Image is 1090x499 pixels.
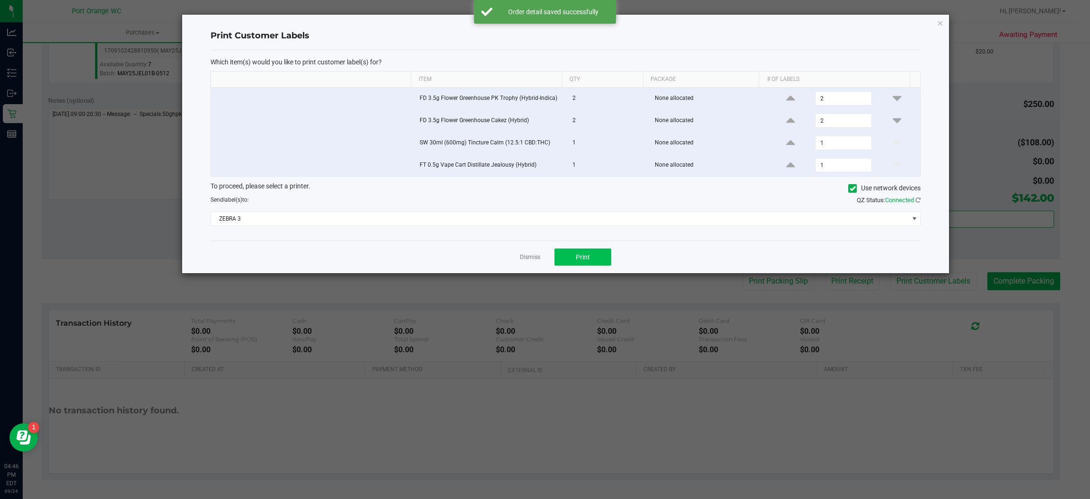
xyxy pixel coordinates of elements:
[203,181,928,196] div: To proceed, please select a printer.
[567,88,649,110] td: 2
[567,132,649,154] td: 1
[211,212,908,225] span: ZEBRA 3
[414,132,567,154] td: SW 30ml (600mg) Tincture Calm (12.5:1 CBD:THC)
[567,110,649,132] td: 2
[211,196,249,203] span: Send to:
[211,30,921,42] h4: Print Customer Labels
[223,196,242,203] span: label(s)
[414,110,567,132] td: FD 3.5g Flower Greenhouse Cakez (Hybrid)
[414,88,567,110] td: FD 3.5g Flower Greenhouse PK Trophy (Hybrid-Indica)
[554,249,611,266] button: Print
[211,58,921,66] p: Which item(s) would you like to print customer label(s) for?
[498,7,609,17] div: Order detail saved successfully
[576,253,590,261] span: Print
[562,71,643,88] th: Qty
[414,154,567,176] td: FT 0.5g Vape Cart Distillate Jealousy (Hybrid)
[759,71,910,88] th: # of labels
[649,154,767,176] td: None allocated
[885,196,914,204] span: Connected
[9,423,38,452] iframe: Resource center
[848,183,921,193] label: Use network devices
[28,422,39,433] iframe: Resource center unread badge
[649,132,767,154] td: None allocated
[567,154,649,176] td: 1
[643,71,759,88] th: Package
[411,71,562,88] th: Item
[649,110,767,132] td: None allocated
[649,88,767,110] td: None allocated
[857,196,921,204] span: QZ Status:
[520,253,540,261] a: Dismiss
